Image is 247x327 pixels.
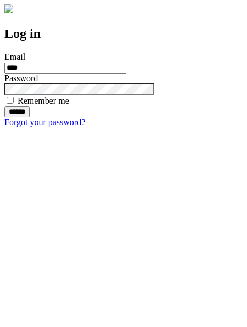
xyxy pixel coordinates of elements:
h2: Log in [4,26,243,41]
label: Remember me [18,96,69,105]
label: Password [4,74,38,83]
img: logo-4e3dc11c47720685a147b03b5a06dd966a58ff35d612b21f08c02c0306f2b779.png [4,4,13,13]
label: Email [4,52,25,61]
a: Forgot your password? [4,117,85,127]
